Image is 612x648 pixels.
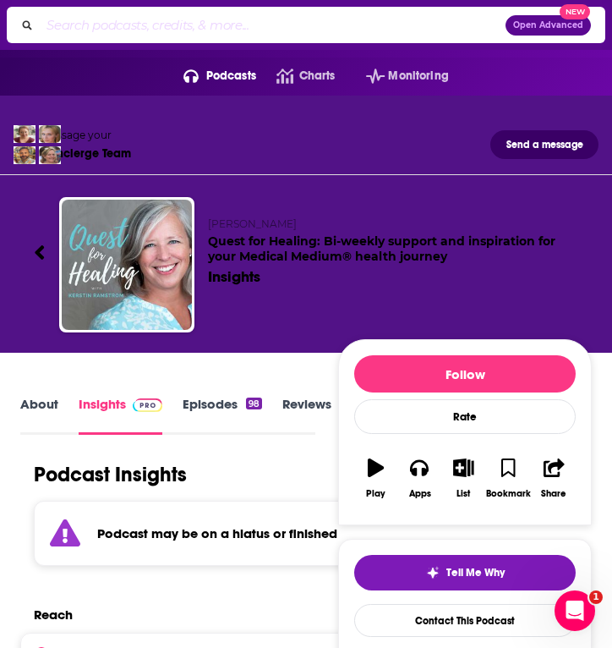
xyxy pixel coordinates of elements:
button: open menu [346,63,449,90]
strong: Podcast may be on a hiatus or finished [97,525,337,541]
button: List [442,448,486,509]
section: Click to expand status details [20,501,552,566]
span: [PERSON_NAME] [208,217,297,230]
span: Monitoring [388,64,448,88]
div: Share [541,488,566,499]
span: Charts [299,64,336,88]
img: Quest for Healing: Bi-weekly support and inspiration for your Medical Medium® health journey [62,200,192,330]
a: Charts [256,63,335,90]
span: 1 [589,590,603,604]
a: About [20,396,58,435]
button: Send a message [490,130,598,159]
img: Podchaser Pro [133,398,162,412]
a: Reviews [282,396,331,435]
span: Open Advanced [513,21,583,30]
img: tell me why sparkle [426,566,440,579]
iframe: Intercom live chat [555,590,595,631]
div: Rate [354,399,576,434]
div: List [456,488,470,499]
h2: Reach [34,607,73,623]
div: Bookmark [486,488,531,499]
h1: Podcast Insights [34,462,187,487]
a: InsightsPodchaser Pro [79,396,162,435]
button: Open AdvancedNew [505,15,591,36]
span: Podcasts [206,64,256,88]
img: Jules Profile [39,125,61,143]
div: 98 [246,398,262,409]
div: Play [366,488,385,499]
button: open menu [163,63,256,90]
button: Apps [398,448,442,509]
a: Contact This Podcast [354,604,576,637]
button: Follow [354,355,576,393]
button: Bookmark [485,448,532,509]
img: Jon Profile [14,146,36,164]
input: Search podcasts, credits, & more... [40,12,505,39]
div: Concierge Team [41,146,131,161]
div: Insights [208,267,260,286]
button: Play [354,448,398,509]
span: Tell Me Why [446,566,505,579]
h2: Quest for Healing: Bi-weekly support and inspiration for your Medical Medium® health journey [208,217,578,264]
span: New [560,4,590,20]
div: Message your [41,129,131,141]
button: tell me why sparkleTell Me Why [354,555,576,590]
div: Search podcasts, credits, & more... [7,7,605,43]
img: Barbara Profile [39,146,61,164]
a: Episodes98 [183,396,262,435]
img: Sydney Profile [14,125,36,143]
div: Apps [409,488,431,499]
button: Share [532,448,576,509]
